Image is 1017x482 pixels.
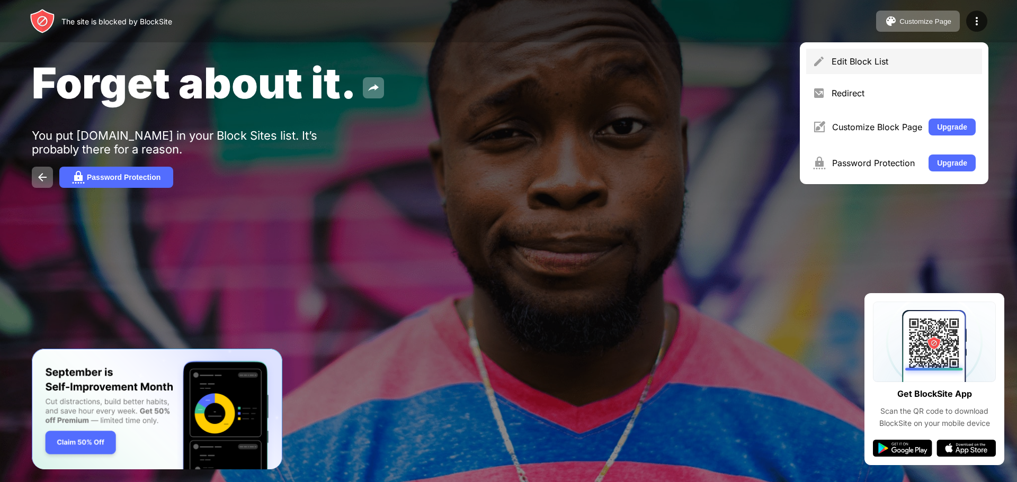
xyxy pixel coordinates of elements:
[873,302,996,382] img: qrcode.svg
[929,119,976,135] button: Upgrade
[832,122,922,132] div: Customize Block Page
[832,88,976,98] div: Redirect
[813,55,825,68] img: menu-pencil.svg
[32,349,282,470] iframe: Banner
[813,87,825,99] img: menu-redirect.svg
[32,57,356,108] span: Forget about it.
[897,386,972,402] div: Get BlockSite App
[885,15,897,28] img: pallet.svg
[32,129,359,156] div: You put [DOMAIN_NAME] in your Block Sites list. It’s probably there for a reason.
[970,15,983,28] img: menu-icon.svg
[873,440,932,457] img: google-play.svg
[813,121,826,133] img: menu-customize.svg
[72,171,85,184] img: password.svg
[30,8,55,34] img: header-logo.svg
[61,17,172,26] div: The site is blocked by BlockSite
[876,11,960,32] button: Customize Page
[929,154,976,171] button: Upgrade
[832,56,976,67] div: Edit Block List
[367,81,380,94] img: share.svg
[832,158,922,168] div: Password Protection
[87,173,160,181] div: Password Protection
[936,440,996,457] img: app-store.svg
[36,171,49,184] img: back.svg
[813,157,826,169] img: menu-password.svg
[59,167,173,188] button: Password Protection
[899,17,951,25] div: Customize Page
[873,405,996,429] div: Scan the QR code to download BlockSite on your mobile device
